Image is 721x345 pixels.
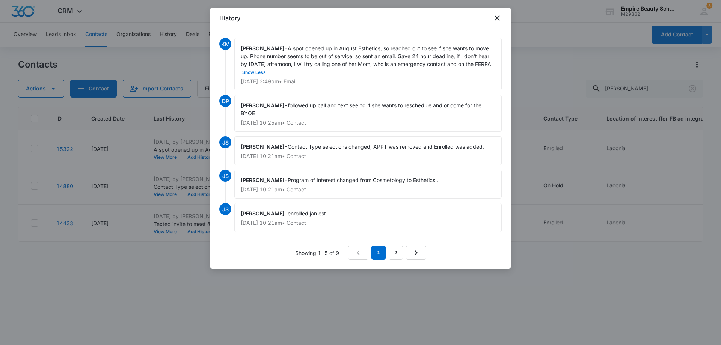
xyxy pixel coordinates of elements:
[348,246,426,260] nav: Pagination
[241,220,495,226] p: [DATE] 10:21am • Contact
[241,143,284,150] span: [PERSON_NAME]
[219,136,231,148] span: JS
[406,246,426,260] a: Next Page
[219,170,231,182] span: JS
[241,70,267,75] button: Show Less
[219,38,231,50] span: KM
[219,203,231,215] span: JS
[241,177,284,183] span: [PERSON_NAME]
[288,177,438,183] span: Program of Interest changed from Cosmetology to Esthetics .
[241,187,495,192] p: [DATE] 10:21am • Contact
[241,45,284,51] span: [PERSON_NAME]
[234,95,502,132] div: -
[234,170,502,199] div: -
[288,210,326,217] span: enrollled jan est
[241,102,483,116] span: followed up call and text seeing if she wants to reschedule and or come for the BYOE
[241,102,284,108] span: [PERSON_NAME]
[241,210,284,217] span: [PERSON_NAME]
[295,249,339,257] p: Showing 1-5 of 9
[234,203,502,232] div: -
[241,120,495,125] p: [DATE] 10:25am • Contact
[241,154,495,159] p: [DATE] 10:21am • Contact
[234,38,502,90] div: -
[241,79,495,84] p: [DATE] 3:49pm • Email
[371,246,386,260] em: 1
[389,246,403,260] a: Page 2
[288,143,484,150] span: Contact Type selections changed; APPT was removed and Enrolled was added.
[234,136,502,165] div: -
[241,45,491,75] span: A spot opened up in August Esthetics, so reached out to see if she wants to move up. Phone number...
[219,14,240,23] h1: History
[493,14,502,23] button: close
[219,95,231,107] span: DP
